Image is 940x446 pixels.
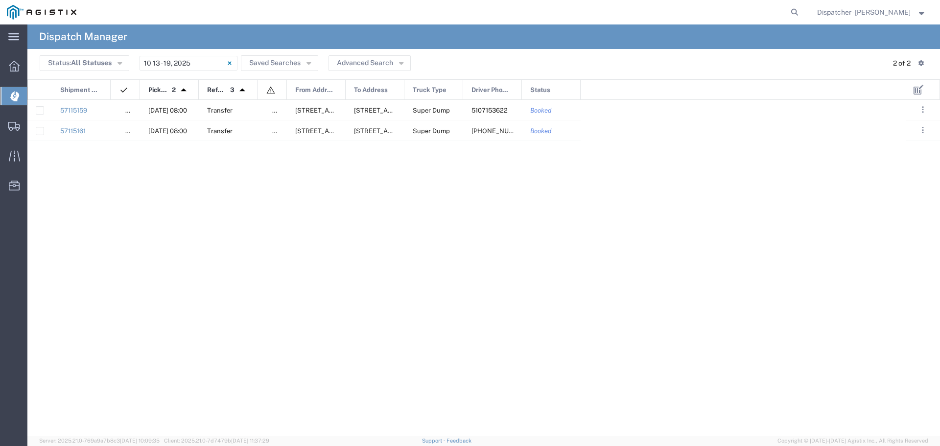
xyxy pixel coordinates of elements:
[7,5,76,20] img: logo
[354,127,451,135] span: 4801 Oakport St, Oakland, California, 94601, United States
[893,58,911,69] div: 2 of 2
[266,85,276,95] img: icon
[413,80,446,100] span: Truck Type
[413,107,450,114] span: Super Dump
[119,85,129,95] img: icon
[916,103,930,117] button: ...
[413,127,450,135] span: Super Dump
[422,438,446,444] a: Support
[120,438,160,444] span: [DATE] 10:09:35
[471,80,511,100] span: Driver Phone No.
[231,438,269,444] span: [DATE] 11:37:29
[39,24,127,49] h4: Dispatch Manager
[148,107,187,114] span: 10/14/2025, 08:00
[60,107,87,114] a: 57115159
[272,127,287,135] span: false
[235,82,250,98] img: arrow-dropup.svg
[60,80,100,100] span: Shipment No.
[295,107,393,114] span: E. 14th St. & Euclid Ave, San Leandro, California, United States
[40,55,129,71] button: Status:All Statuses
[230,80,235,100] span: 3
[148,80,168,100] span: Pickup Date and Time
[471,127,529,135] span: 510-387-6602
[916,123,930,137] button: ...
[39,438,160,444] span: Server: 2025.21.0-769a9a7b8c3
[207,80,227,100] span: Reference
[71,59,112,67] span: All Statuses
[471,107,508,114] span: 5107153622
[164,438,269,444] span: Client: 2025.21.0-7d7479b
[295,80,335,100] span: From Address
[817,7,911,18] span: Dispatcher - Eli Amezcua
[530,80,550,100] span: Status
[176,82,191,98] img: arrow-dropup.svg
[272,107,287,114] span: false
[922,124,924,136] span: . . .
[207,127,233,135] span: Transfer
[354,107,451,114] span: 4801 Oakport St, Oakland, California, 94601, United States
[817,6,927,18] button: Dispatcher - [PERSON_NAME]
[329,55,411,71] button: Advanced Search
[60,127,86,135] a: 57115161
[530,127,552,135] span: Booked
[354,80,388,100] span: To Address
[207,107,233,114] span: Transfer
[172,80,176,100] span: 2
[295,127,393,135] span: E. 14th St. & Euclid Ave, San Leandro, California, United States
[530,107,552,114] span: Booked
[148,127,187,135] span: 10/14/2025, 08:00
[922,104,924,116] span: . . .
[446,438,471,444] a: Feedback
[777,437,928,445] span: Copyright © [DATE]-[DATE] Agistix Inc., All Rights Reserved
[241,55,318,71] button: Saved Searches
